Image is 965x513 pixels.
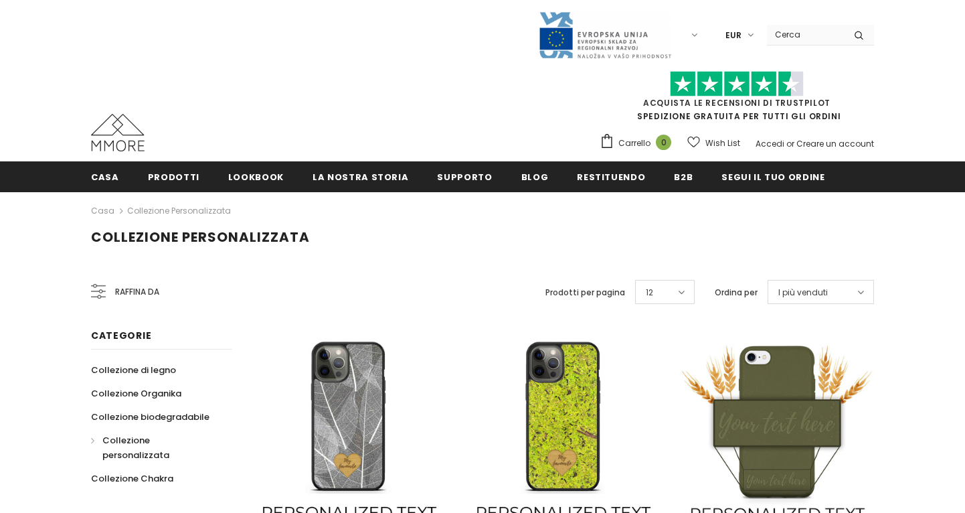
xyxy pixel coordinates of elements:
[313,171,408,184] span: La nostra storia
[618,137,650,150] span: Carrello
[91,429,217,467] a: Collezione personalizzata
[643,97,830,108] a: Acquista le recensioni di TrustPilot
[715,286,758,299] label: Ordina per
[674,161,693,192] a: B2B
[148,171,199,184] span: Prodotti
[91,382,181,405] a: Collezione Organika
[521,161,549,192] a: Blog
[796,138,874,149] a: Creare un account
[115,285,159,299] span: Raffina da
[91,411,209,423] span: Collezione biodegradabile
[437,171,492,184] span: supporto
[538,11,672,60] img: Javni Razpis
[521,171,549,184] span: Blog
[600,77,874,122] span: SPEDIZIONE GRATUITA PER TUTTI GLI ORDINI
[91,161,119,192] a: Casa
[577,161,645,192] a: Restituendo
[687,131,740,155] a: Wish List
[656,135,671,150] span: 0
[670,71,804,97] img: Fidati di Pilot Stars
[756,138,784,149] a: Accedi
[91,171,119,184] span: Casa
[577,171,645,184] span: Restituendo
[538,29,672,40] a: Javni Razpis
[705,137,740,150] span: Wish List
[91,329,151,342] span: Categorie
[102,434,169,461] span: Collezione personalizzata
[228,171,284,184] span: Lookbook
[91,358,176,382] a: Collezione di legno
[148,161,199,192] a: Prodotti
[91,203,114,219] a: Casa
[91,467,173,490] a: Collezione Chakra
[91,364,176,376] span: Collezione di legno
[313,161,408,192] a: La nostra storia
[228,161,284,192] a: Lookbook
[91,472,173,485] span: Collezione Chakra
[600,133,678,153] a: Carrello 0
[778,286,828,299] span: I più venduti
[786,138,794,149] span: or
[127,205,231,216] a: Collezione personalizzata
[646,286,653,299] span: 12
[767,25,844,44] input: Search Site
[91,114,145,151] img: Casi MMORE
[437,161,492,192] a: supporto
[674,171,693,184] span: B2B
[721,171,824,184] span: Segui il tuo ordine
[91,228,310,246] span: Collezione personalizzata
[721,161,824,192] a: Segui il tuo ordine
[725,29,741,42] span: EUR
[91,405,209,429] a: Collezione biodegradabile
[545,286,625,299] label: Prodotti per pagina
[91,387,181,400] span: Collezione Organika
